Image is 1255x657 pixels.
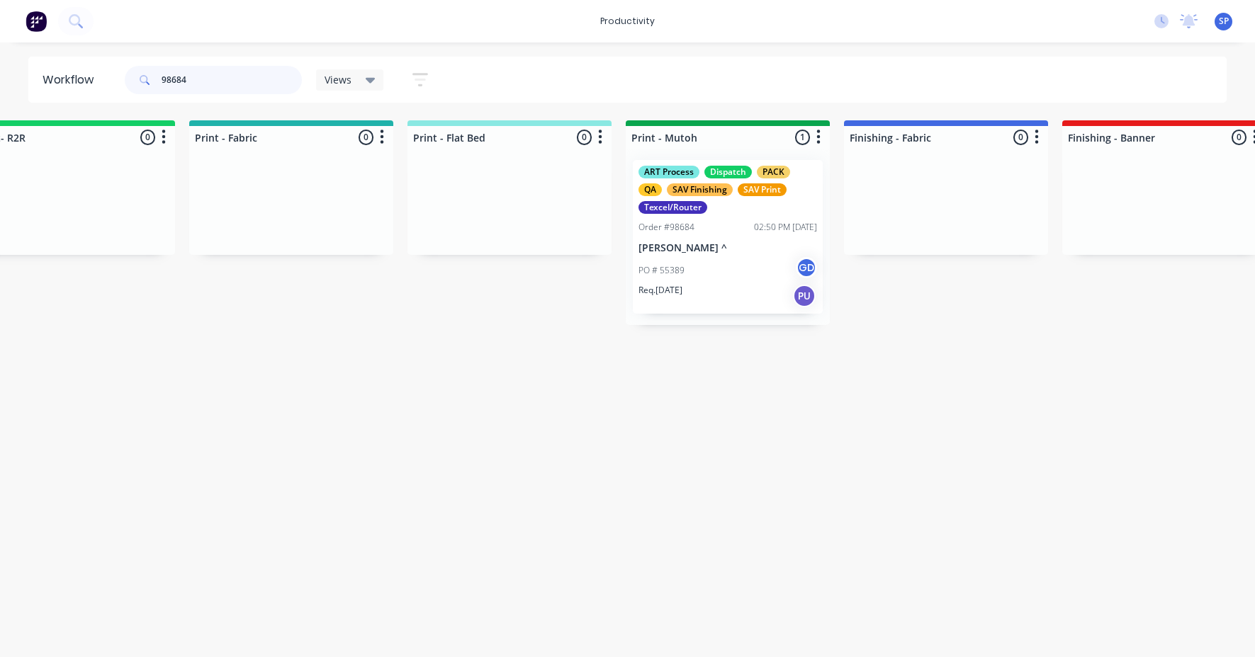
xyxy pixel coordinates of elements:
[1219,15,1229,28] span: SP
[754,221,817,234] div: 02:50 PM [DATE]
[43,72,101,88] div: Workflow
[638,166,699,178] div: ART Process
[667,183,733,196] div: SAV Finishing
[162,66,302,94] input: Search for orders...
[638,242,817,254] p: [PERSON_NAME] ^
[638,183,662,196] div: QA
[704,166,752,178] div: Dispatch
[796,257,817,278] div: GD
[325,72,351,87] span: Views
[638,221,694,234] div: Order #98684
[633,160,823,314] div: ART ProcessDispatchPACKQASAV FinishingSAV PrintTexcel/RouterOrder #9868402:50 PM [DATE][PERSON_NA...
[757,166,790,178] div: PACK
[638,284,682,297] p: Req. [DATE]
[26,11,47,32] img: Factory
[793,285,816,307] div: PU
[593,11,662,32] div: productivity
[638,201,707,214] div: Texcel/Router
[638,264,685,277] p: PO # 55389
[738,183,787,196] div: SAV Print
